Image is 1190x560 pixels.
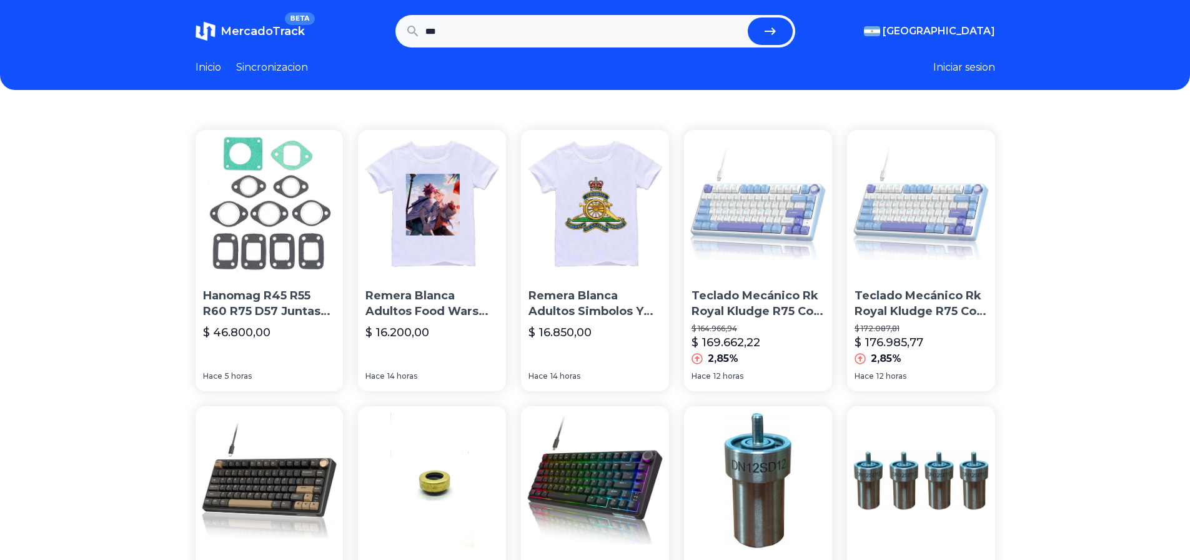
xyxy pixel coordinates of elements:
[708,351,738,366] p: 2,85%
[365,371,385,381] span: Hace
[713,371,743,381] span: 12 horas
[883,24,995,39] span: [GEOGRAPHIC_DATA]
[236,60,308,75] a: Sincronizacion
[864,26,880,36] img: Argentina
[196,130,344,391] a: Hanomag R45 R55 R60 R75 D57 Juntas Múltiple Admisión EscapeHanomag R45 R55 R60 R75 D57 Juntas Múl...
[692,324,825,334] p: $ 164.966,94
[225,371,252,381] span: 5 horas
[196,130,344,278] img: Hanomag R45 R55 R60 R75 D57 Juntas Múltiple Admisión Escape
[387,371,417,381] span: 14 horas
[203,288,336,319] p: Hanomag R45 R55 R60 R75 D57 Juntas Múltiple Admisión Escape
[358,130,506,278] img: Remera Blanca Adultos Food Wars Shokugeki No Soma R75
[855,288,988,319] p: Teclado Mecánico Rk Royal Kludge R75 Con Cable Silver Switch
[203,324,270,341] p: $ 46.800,00
[871,351,901,366] p: 2,85%
[528,288,662,319] p: Remera Blanca Adultos Simbolos Y Escudos R75
[692,334,760,351] p: $ 169.662,22
[196,60,221,75] a: Inicio
[847,130,995,278] img: Teclado Mecánico Rk Royal Kludge R75 Con Cable Silver Switch
[684,130,832,278] img: Teclado Mecánico Rk Royal Kludge R75 Con Cable Silver Switch
[221,24,305,38] span: MercadoTrack
[684,130,832,391] a: Teclado Mecánico Rk Royal Kludge R75 Con Cable Silver SwitchTeclado Mecánico Rk Royal Kludge R75 ...
[365,324,429,341] p: $ 16.200,00
[876,371,906,381] span: 12 horas
[285,12,314,25] span: BETA
[684,406,832,554] img: Tobera Hanomag Tractor R60 R75 Fiat Tractor U25 Dn12sd12
[855,324,988,334] p: $ 172.087,81
[864,24,995,39] button: [GEOGRAPHIC_DATA]
[203,371,222,381] span: Hace
[855,371,874,381] span: Hace
[933,60,995,75] button: Iniciar sesion
[692,288,825,319] p: Teclado Mecánico Rk Royal Kludge R75 Con Cable Silver Switch
[528,371,548,381] span: Hace
[528,324,592,341] p: $ 16.850,00
[196,21,216,41] img: MercadoTrack
[692,371,711,381] span: Hace
[358,406,506,554] img: Empaquetadura De Bomba De Agua Hanomag R55 R60 R75
[358,130,506,391] a: Remera Blanca Adultos Food Wars Shokugeki No Soma R75Remera Blanca Adultos Food Wars Shokugeki No...
[521,130,669,278] img: Remera Blanca Adultos Simbolos Y Escudos R75
[365,288,498,319] p: Remera Blanca Adultos Food Wars Shokugeki No Soma R75
[196,21,305,41] a: MercadoTrackBETA
[847,130,995,391] a: Teclado Mecánico Rk Royal Kludge R75 Con Cable Silver SwitchTeclado Mecánico Rk Royal Kludge R75 ...
[196,406,344,554] img: Teclado Mecanico Rk Royal Kludge R75 Silver Switch
[521,130,669,391] a: Remera Blanca Adultos Simbolos Y Escudos R75Remera Blanca Adultos Simbolos Y Escudos R75$ 16.850,...
[847,406,995,554] img: Kit 4 Toberas Para Tractor R60 R75 Fiat Tractor U25 Dn12sd12
[521,406,669,554] img: Rk Royal Kludge R75 Teclado Mecánico Con Cable Ews
[855,334,923,351] p: $ 176.985,77
[550,371,580,381] span: 14 horas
